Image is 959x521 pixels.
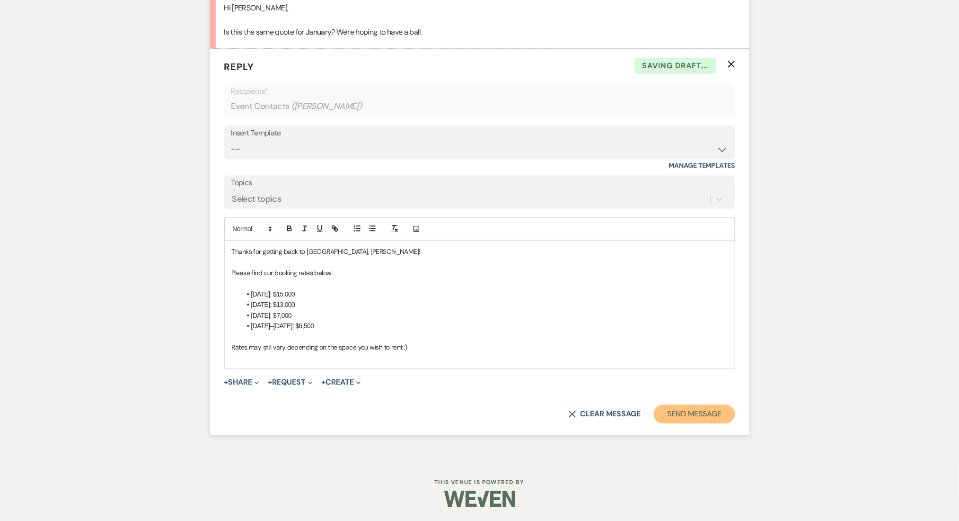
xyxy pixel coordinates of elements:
div: Select topics [232,193,282,206]
span: Reply [224,61,255,73]
button: Send Message [654,404,735,423]
a: Manage Templates [669,161,735,170]
div: Event Contacts [231,97,728,116]
p: Recipients* [231,85,728,98]
p: Please find our booking rates below: [232,268,728,278]
button: Request [268,378,313,386]
li: [DATE]–[DATE]: $6,500 [241,321,728,331]
span: + [321,378,326,386]
p: Thanks for getting back to [GEOGRAPHIC_DATA], [PERSON_NAME]! [232,246,728,257]
span: Saving draft... [635,58,716,74]
div: Insert Template [231,126,728,140]
li: [DATE]: $15,000 [241,289,728,299]
img: Weven Logo [444,482,515,515]
button: Clear message [569,410,641,418]
p: Hi [PERSON_NAME], [224,2,735,14]
span: + [224,378,229,386]
span: ( [PERSON_NAME] ) [291,100,362,113]
p: Is this the same quote for January? We're hoping to have a ball. [224,26,735,38]
label: Topics [231,176,728,190]
li: [DATE]: $13,000 [241,299,728,310]
li: [DATE]: $7,000 [241,310,728,321]
button: Create [321,378,361,386]
p: Rates may still vary depending on the space you wish to rent :) [232,342,728,352]
button: Share [224,378,260,386]
span: + [268,378,272,386]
